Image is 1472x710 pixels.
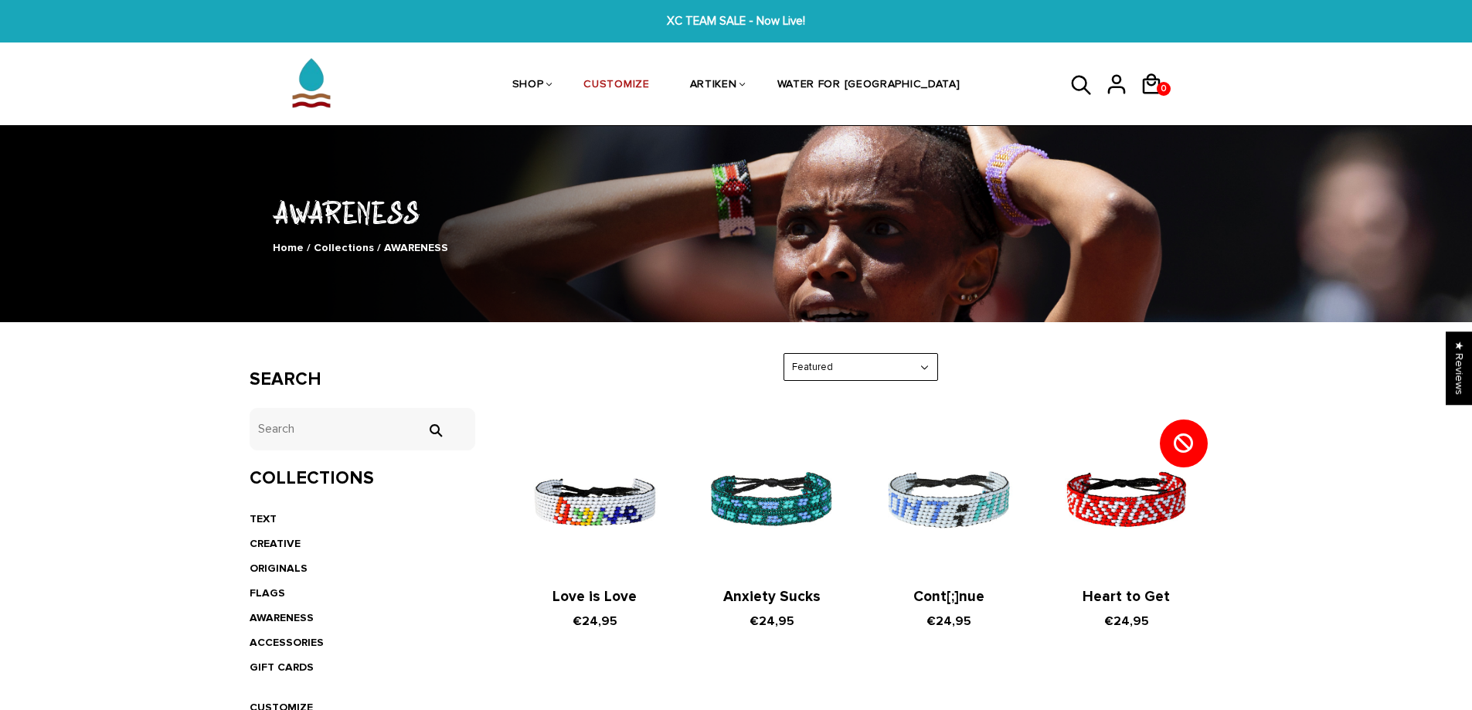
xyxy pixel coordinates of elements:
[250,369,476,391] h3: Search
[250,512,277,525] a: TEXT
[250,537,301,550] a: CREATIVE
[420,423,450,437] input: Search
[314,241,374,254] a: Collections
[250,661,314,674] a: GIFT CARDS
[1104,613,1149,629] span: €24,95
[377,241,381,254] span: /
[384,241,448,254] span: AWARENESS
[777,45,960,127] a: WATER FOR [GEOGRAPHIC_DATA]
[926,613,971,629] span: €24,95
[451,12,1022,30] span: XC TEAM SALE - Now Live!
[512,45,544,127] a: SHOP
[913,588,984,606] a: Cont[;]nue
[250,636,324,649] a: ACCESSORIES
[583,45,649,127] a: CUSTOMIZE
[690,45,737,127] a: ARTIKEN
[250,586,285,600] a: FLAGS
[250,467,476,490] h3: Collections
[250,562,308,575] a: ORIGINALS
[250,191,1223,232] h1: AWARENESS
[552,588,637,606] a: Love is Love
[1140,100,1175,103] a: 0
[723,588,821,606] a: Anxiety Sucks
[250,611,314,624] a: AWARENESS
[273,241,304,254] a: Home
[250,408,476,450] input: Search
[1083,588,1170,606] a: Heart to Get
[573,613,617,629] span: €24,95
[307,241,311,254] span: /
[1446,331,1472,405] div: Click to open Judge.me floating reviews tab
[1158,78,1170,100] span: 0
[750,613,794,629] span: €24,95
